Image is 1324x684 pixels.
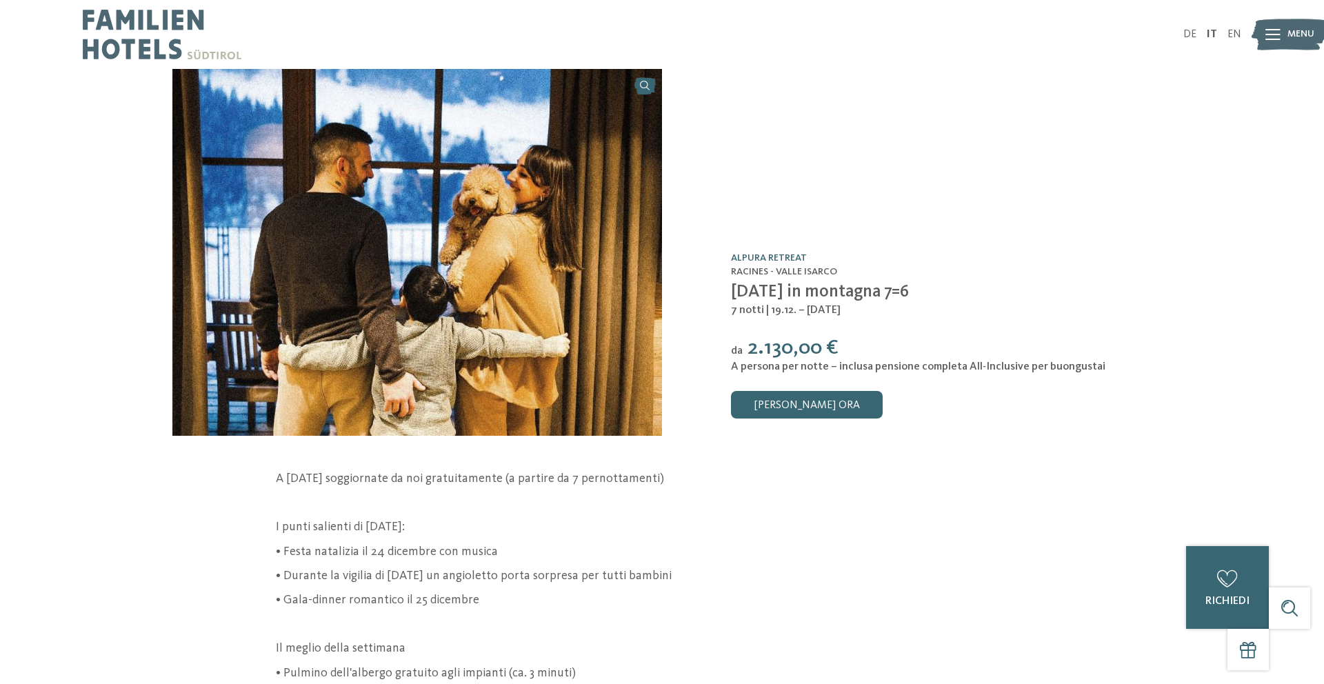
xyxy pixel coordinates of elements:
[1207,29,1217,40] a: IT
[276,640,1048,657] p: Il meglio della settimana
[765,305,841,316] span: | 19.12. – [DATE]
[731,283,909,301] span: [DATE] in montagna 7=6
[731,391,883,419] a: [PERSON_NAME] ora
[172,69,662,436] img: Natale in montagna 7=6
[276,543,1048,561] p: • Festa natalizia il 24 dicembre con musica
[276,665,1048,682] p: • Pulmino dell'albergo gratuito agli impianti (ca. 3 minuti)
[276,592,1048,609] p: • Gala-dinner romantico il 25 dicembre
[1287,28,1314,41] span: Menu
[276,567,1048,585] p: • Durante la vigilia di [DATE] un angioletto porta sorpresa per tutti bambini
[1227,29,1241,40] a: EN
[731,345,743,356] span: da
[731,361,1105,372] span: A persona per notte – inclusa pensione completa All-Inclusive per buongustai
[1183,29,1196,40] a: DE
[276,470,1048,487] p: A [DATE] soggiornate da noi gratuitamente (a partire da 7 pernottamenti)
[731,267,837,276] span: Racines - Valle Isarco
[1186,546,1269,629] a: richiedi
[731,305,764,316] span: 7 notti
[731,253,807,263] a: Alpura Retreat
[276,519,1048,536] p: I punti salienti di [DATE]:
[748,338,839,359] span: 2.130,00 €
[1205,596,1250,607] span: richiedi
